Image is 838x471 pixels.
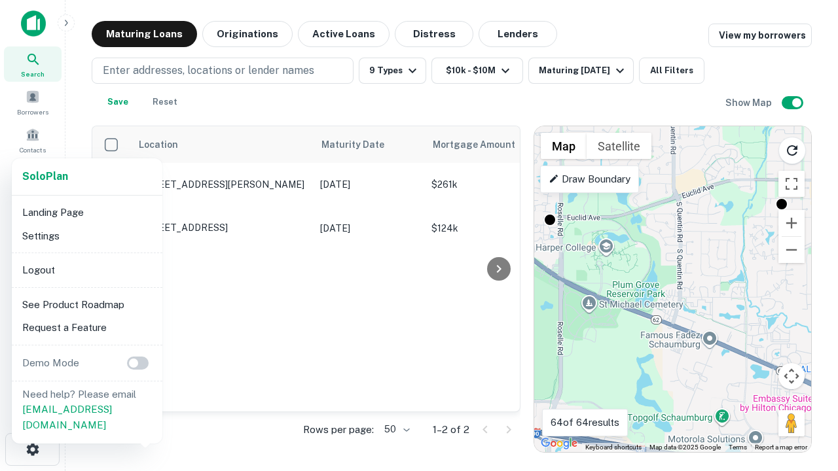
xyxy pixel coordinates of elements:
[17,293,157,317] li: See Product Roadmap
[22,387,152,433] p: Need help? Please email
[17,258,157,282] li: Logout
[17,201,157,224] li: Landing Page
[17,316,157,340] li: Request a Feature
[17,224,157,248] li: Settings
[17,355,84,371] p: Demo Mode
[22,170,68,183] strong: Solo Plan
[773,366,838,429] iframe: Chat Widget
[22,169,68,184] a: SoloPlan
[22,404,112,430] a: [EMAIL_ADDRESS][DOMAIN_NAME]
